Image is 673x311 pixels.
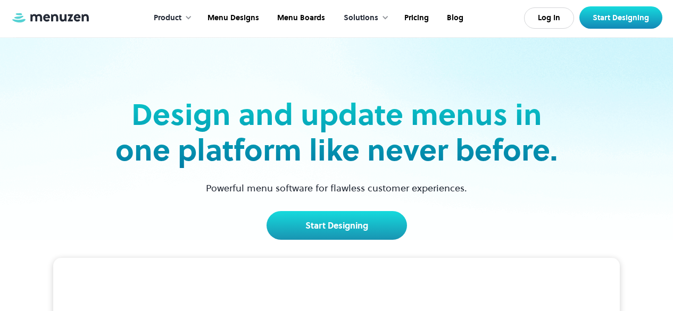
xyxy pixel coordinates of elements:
a: Pricing [394,2,437,35]
div: Product [143,2,197,35]
div: Solutions [333,2,394,35]
h2: Design and update menus in one platform like never before. [112,97,561,168]
a: Menu Designs [197,2,267,35]
a: Blog [437,2,471,35]
a: Start Designing [579,6,662,29]
a: Start Designing [267,211,407,240]
a: Menu Boards [267,2,333,35]
div: Product [154,12,181,24]
div: Solutions [344,12,378,24]
a: Log In [524,7,574,29]
p: Powerful menu software for flawless customer experiences. [193,181,480,195]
